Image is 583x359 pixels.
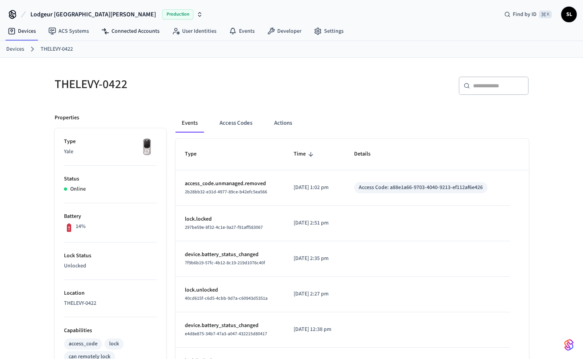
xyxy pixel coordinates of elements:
[76,223,86,231] p: 14%
[42,24,95,38] a: ACS Systems
[64,138,157,146] p: Type
[64,299,157,308] p: THELEVY-0422
[64,148,157,156] p: Yale
[185,215,275,223] p: lock.locked
[185,286,275,294] p: lock.unlocked
[2,24,42,38] a: Devices
[223,24,261,38] a: Events
[64,289,157,297] p: Location
[185,189,267,195] span: 2b28bb32-e31d-4977-89ce-b42efc5ea566
[185,251,275,259] p: device.battery_status_changed
[294,325,335,334] p: [DATE] 12:38 pm
[185,322,275,330] p: device.battery_status_changed
[539,11,552,18] span: ⌘ K
[185,331,267,337] span: e4d8e875-34b7-47a3-a047-432215d80417
[513,11,537,18] span: Find by ID
[268,114,298,133] button: Actions
[166,24,223,38] a: User Identities
[213,114,259,133] button: Access Codes
[64,252,157,260] p: Lock Status
[564,339,574,351] img: SeamLogoGradient.69752ec5.svg
[109,340,119,348] div: lock
[308,24,350,38] a: Settings
[185,295,268,302] span: 40cd615f-c6d5-4cbb-9d7a-c60943d5351a
[162,9,193,19] span: Production
[185,224,263,231] span: 297be59e-8f32-4c1e-9a27-f91aff583067
[294,255,335,263] p: [DATE] 2:35 pm
[175,114,204,133] button: Events
[69,340,97,348] div: access_code
[294,290,335,298] p: [DATE] 2:27 pm
[64,212,157,221] p: Battery
[64,327,157,335] p: Capabilities
[70,185,86,193] p: Online
[30,10,156,19] span: Lodgeur [GEOGRAPHIC_DATA][PERSON_NAME]
[294,184,335,192] p: [DATE] 1:02 pm
[137,138,157,157] img: Yale Assure Touchscreen Wifi Smart Lock, Satin Nickel, Front
[175,114,529,133] div: ant example
[561,7,577,22] button: SL
[64,175,157,183] p: Status
[354,148,381,160] span: Details
[95,24,166,38] a: Connected Accounts
[359,184,483,192] div: Access Code: a88e1a66-9703-4040-9213-ef112af6e426
[185,148,207,160] span: Type
[55,114,79,122] p: Properties
[261,24,308,38] a: Developer
[55,76,287,92] h5: THELEVY-0422
[64,262,157,270] p: Unlocked
[294,148,316,160] span: Time
[562,7,576,21] span: SL
[498,7,558,21] div: Find by ID⌘ K
[41,45,73,53] a: THELEVY-0422
[6,45,24,53] a: Devices
[294,219,335,227] p: [DATE] 2:51 pm
[185,180,275,188] p: access_code.unmanaged.removed
[185,260,265,266] span: 7f9b6b19-57fc-4b12-8c19-219d1076c40f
